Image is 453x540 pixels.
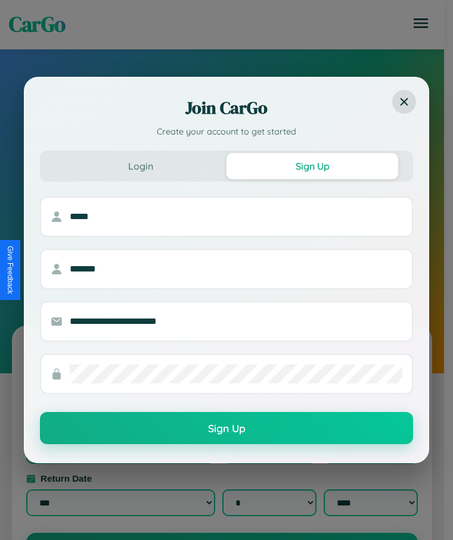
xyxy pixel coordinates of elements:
button: Sign Up [40,412,413,444]
h2: Join CarGo [40,96,413,120]
button: Sign Up [226,153,398,179]
p: Create your account to get started [40,126,413,139]
div: Give Feedback [6,246,14,294]
button: Login [55,153,226,179]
